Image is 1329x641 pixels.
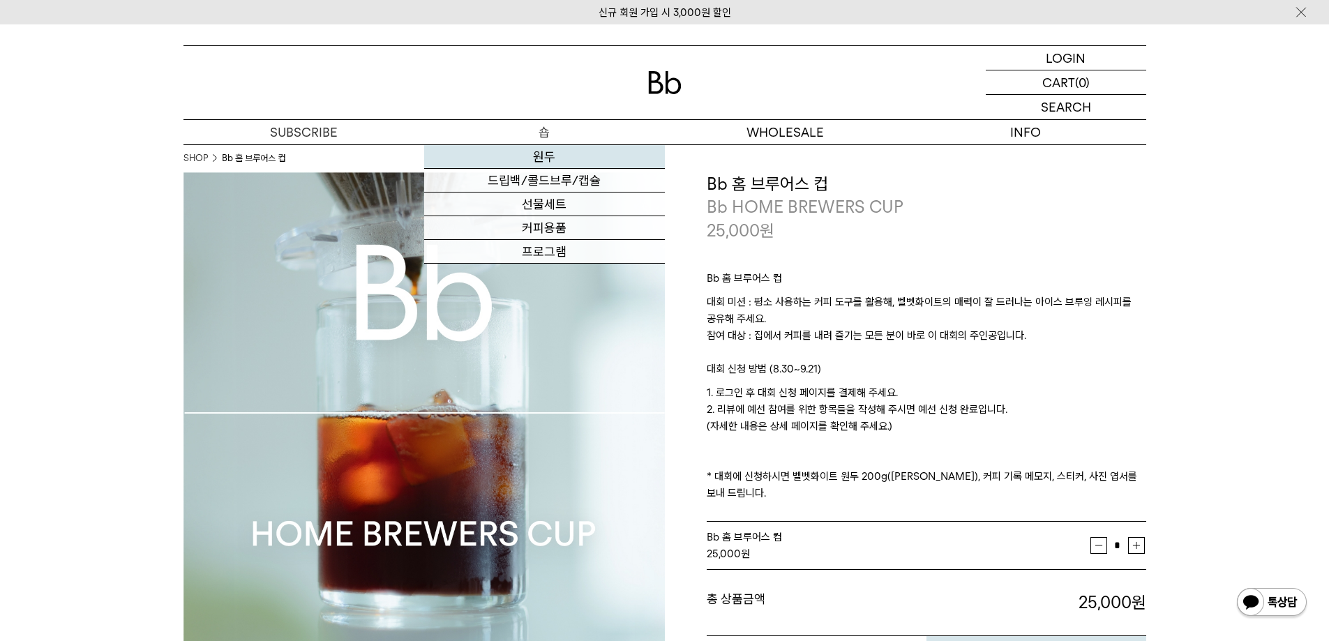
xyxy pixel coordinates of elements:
span: Bb 홈 브루어스 컵 [707,531,782,543]
p: 대회 신청 방법 (8.30~9.21) [707,361,1146,384]
a: 프로그램 [424,240,665,264]
p: WHOLESALE [665,120,906,144]
p: LOGIN [1046,46,1086,70]
strong: 25,000 [1079,592,1146,612]
div: 원 [707,545,1090,562]
dt: 총 상품금액 [707,591,926,614]
img: 로고 [648,71,682,94]
a: SHOP [183,151,208,165]
p: 25,000 [707,219,774,243]
li: Bb 홈 브루어스 컵 [222,151,285,165]
p: (0) [1075,70,1090,94]
a: LOGIN [986,46,1146,70]
button: 감소 [1090,537,1107,554]
img: 카카오톡 채널 1:1 채팅 버튼 [1236,587,1308,620]
p: 대회 미션 : 평소 사용하는 커피 도구를 활용해, 벨벳화이트의 매력이 잘 드러나는 아이스 브루잉 레시피를 공유해 주세요. 참여 대상 : 집에서 커피를 내려 즐기는 모든 분이 ... [707,294,1146,361]
p: CART [1042,70,1075,94]
p: Bb HOME BREWERS CUP [707,195,1146,219]
h3: Bb 홈 브루어스 컵 [707,172,1146,196]
p: 1. 로그인 후 대회 신청 페이지를 결제해 주세요. 2. 리뷰에 예선 참여를 위한 항목들을 작성해 주시면 예선 신청 완료입니다. (자세한 내용은 상세 페이지를 확인해 주세요.... [707,384,1146,502]
a: 커피용품 [424,216,665,240]
a: 숍 [424,120,665,144]
a: 원두 [424,145,665,169]
a: 드립백/콜드브루/캡슐 [424,169,665,193]
span: 원 [760,220,774,241]
p: Bb 홈 브루어스 컵 [707,270,1146,294]
a: 신규 회원 가입 시 3,000원 할인 [599,6,731,19]
a: CART (0) [986,70,1146,95]
button: 증가 [1128,537,1145,554]
p: INFO [906,120,1146,144]
strong: 25,000 [707,548,741,560]
b: 원 [1132,592,1146,612]
p: SEARCH [1041,95,1091,119]
a: 선물세트 [424,193,665,216]
a: SUBSCRIBE [183,120,424,144]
